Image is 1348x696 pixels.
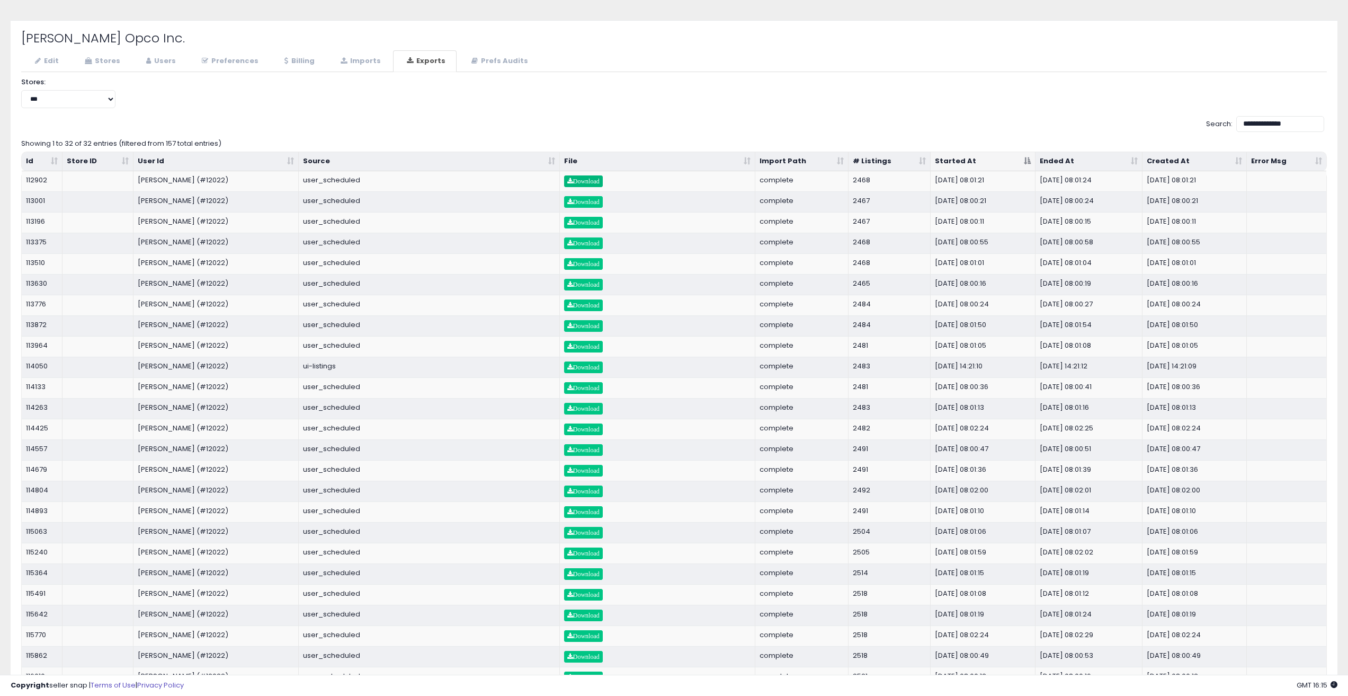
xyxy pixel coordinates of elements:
td: complete [755,625,848,646]
td: [PERSON_NAME] (#12022) [133,501,299,522]
th: Import Path: activate to sort column ascending [755,152,848,171]
td: [DATE] 08:01:19 [931,605,1035,625]
td: [DATE] 08:01:50 [931,315,1035,336]
td: 113196 [22,212,63,233]
td: user_scheduled [299,253,560,274]
td: [DATE] 08:00:55 [1142,233,1247,253]
td: 116010 [22,667,63,688]
td: [DATE] 08:00:21 [1142,191,1247,212]
td: 2481 [849,336,931,357]
span: Download [567,323,600,329]
a: Download [564,362,603,373]
td: [DATE] 08:01:15 [931,563,1035,584]
label: Search: [1206,116,1324,132]
a: Download [564,403,603,415]
a: Download [564,527,603,539]
td: 2491 [849,460,931,481]
td: [PERSON_NAME] (#12022) [133,419,299,439]
td: [DATE] 08:00:47 [1142,439,1247,460]
td: complete [755,522,848,543]
td: user_scheduled [299,522,560,543]
a: Download [564,320,603,332]
td: user_scheduled [299,191,560,212]
span: Download [567,509,600,515]
td: [DATE] 08:00:12 [1142,667,1247,688]
td: ui-listings [299,357,560,377]
td: complete [755,543,848,563]
td: [DATE] 08:01:13 [1142,398,1247,419]
td: 2518 [849,605,931,625]
a: Download [564,568,603,580]
td: 2505 [849,543,931,563]
td: 2467 [849,191,931,212]
td: [PERSON_NAME] (#12022) [133,481,299,501]
span: Download [567,426,600,433]
a: Imports [327,50,392,72]
td: complete [755,212,848,233]
th: Ended At: activate to sort column ascending [1035,152,1142,171]
span: Download [567,219,600,226]
a: Download [564,237,603,249]
td: [DATE] 08:00:12 [931,667,1035,688]
td: [PERSON_NAME] (#12022) [133,377,299,398]
td: [PERSON_NAME] (#12022) [133,253,299,274]
td: 2521 [849,667,931,688]
td: 113776 [22,295,63,315]
span: Download [567,406,600,412]
td: user_scheduled [299,543,560,563]
td: 115491 [22,584,63,605]
td: [PERSON_NAME] (#12022) [133,667,299,688]
td: [DATE] 08:01:39 [1035,460,1142,481]
a: Download [564,465,603,477]
th: Created At: activate to sort column ascending [1142,152,1247,171]
span: Download [567,302,600,309]
td: 2484 [849,315,931,336]
td: 114050 [22,357,63,377]
a: Exports [393,50,457,72]
td: [DATE] 08:01:04 [1035,253,1142,274]
td: [DATE] 08:02:00 [1142,481,1247,501]
td: [DATE] 08:01:12 [1035,584,1142,605]
span: 2025-10-14 16:15 GMT [1297,680,1337,690]
td: complete [755,584,848,605]
td: [PERSON_NAME] (#12022) [133,439,299,460]
td: complete [755,646,848,667]
td: [DATE] 08:02:24 [931,419,1035,439]
a: Download [564,610,603,621]
td: [PERSON_NAME] (#12022) [133,584,299,605]
th: Error Msg: activate to sort column ascending [1247,152,1326,171]
td: [PERSON_NAME] (#12022) [133,274,299,295]
td: 115364 [22,563,63,584]
span: Download [567,385,600,391]
td: [DATE] 08:01:14 [1035,501,1142,522]
td: [DATE] 14:21:12 [1035,357,1142,377]
td: 113630 [22,274,63,295]
td: user_scheduled [299,171,560,191]
th: Source: activate to sort column ascending [299,152,560,171]
td: complete [755,191,848,212]
td: 2504 [849,522,931,543]
span: Download [567,633,600,639]
td: [PERSON_NAME] (#12022) [133,398,299,419]
td: complete [755,274,848,295]
td: user_scheduled [299,501,560,522]
span: Download [567,592,600,598]
th: File: activate to sort column ascending [560,152,755,171]
td: 2518 [849,625,931,646]
td: complete [755,460,848,481]
a: Prefs Audits [458,50,539,72]
td: [DATE] 08:00:16 [1142,274,1247,295]
td: [DATE] 08:01:06 [931,522,1035,543]
th: Id: activate to sort column ascending [22,152,63,171]
td: 114679 [22,460,63,481]
td: [DATE] 08:01:06 [1142,522,1247,543]
a: Download [564,341,603,353]
a: Download [564,589,603,601]
span: Download [567,240,600,246]
a: Billing [271,50,326,72]
td: [DATE] 08:00:51 [1035,439,1142,460]
td: user_scheduled [299,295,560,315]
td: [PERSON_NAME] (#12022) [133,543,299,563]
td: user_scheduled [299,481,560,501]
td: 2482 [849,419,931,439]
